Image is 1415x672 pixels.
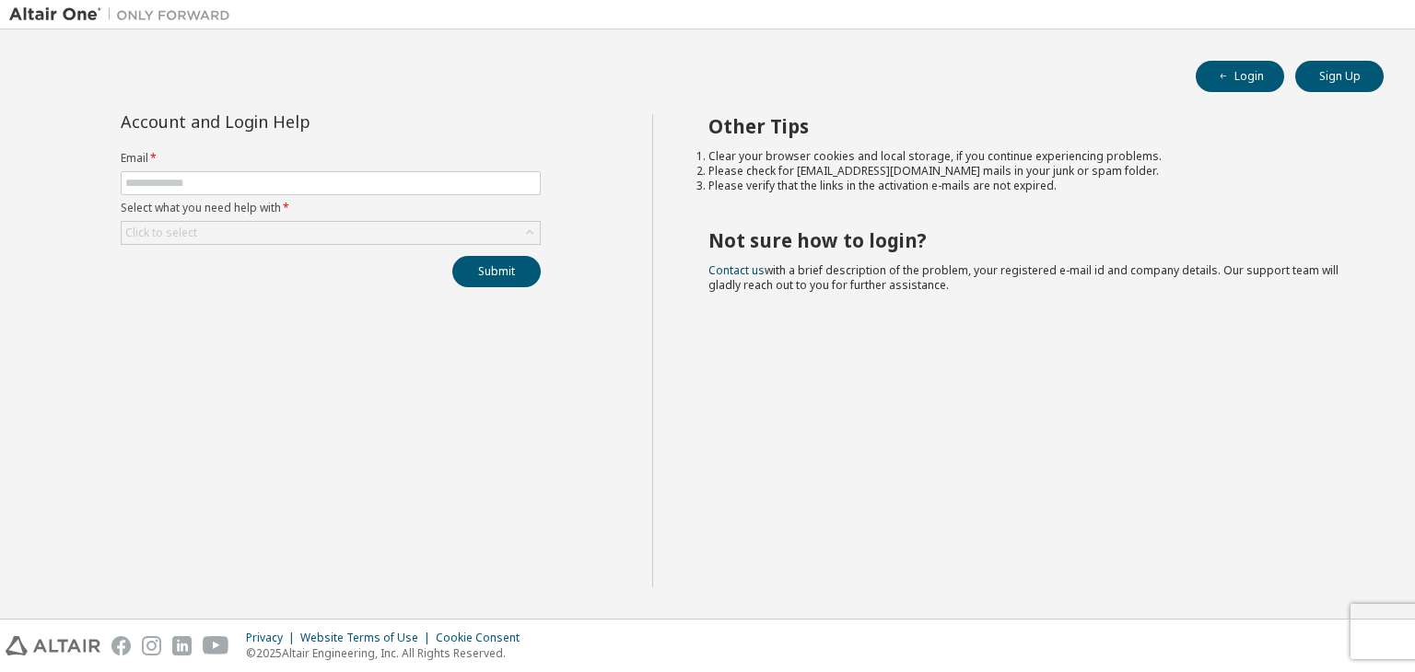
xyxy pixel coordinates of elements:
button: Login [1196,61,1284,92]
img: facebook.svg [111,636,131,655]
div: Account and Login Help [121,114,457,129]
button: Submit [452,256,541,287]
img: instagram.svg [142,636,161,655]
button: Sign Up [1295,61,1384,92]
p: © 2025 Altair Engineering, Inc. All Rights Reserved. [246,645,531,661]
h2: Not sure how to login? [708,228,1351,252]
li: Please check for [EMAIL_ADDRESS][DOMAIN_NAME] mails in your junk or spam folder. [708,164,1351,179]
label: Email [121,151,541,166]
label: Select what you need help with [121,201,541,215]
h2: Other Tips [708,114,1351,138]
img: youtube.svg [203,636,229,655]
img: linkedin.svg [172,636,192,655]
img: altair_logo.svg [6,636,100,655]
img: Altair One [9,6,240,24]
a: Contact us [708,262,765,278]
div: Click to select [122,222,540,244]
div: Click to select [125,226,197,240]
div: Cookie Consent [436,631,531,645]
div: Privacy [246,631,300,645]
span: with a brief description of the problem, your registered e-mail id and company details. Our suppo... [708,262,1339,293]
li: Please verify that the links in the activation e-mails are not expired. [708,179,1351,193]
div: Website Terms of Use [300,631,436,645]
li: Clear your browser cookies and local storage, if you continue experiencing problems. [708,149,1351,164]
